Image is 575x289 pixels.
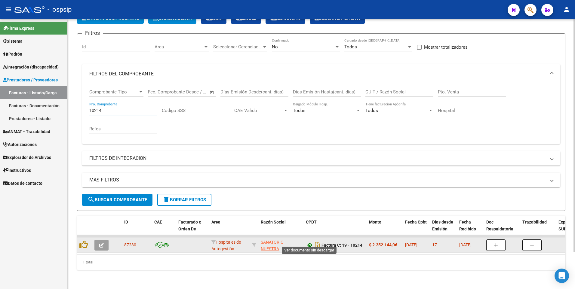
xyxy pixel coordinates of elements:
[459,220,476,231] span: Fecha Recibido
[3,141,37,148] span: Autorizaciones
[206,16,222,21] span: CSV
[82,29,103,37] h3: Filtros
[270,16,300,21] span: Estandar
[89,71,546,77] mat-panel-title: FILTROS DEL COMPROBANTE
[234,108,283,113] span: CAE Válido
[261,239,301,251] div: 30695504051
[432,242,437,247] span: 17
[152,216,176,242] datatable-header-cell: CAE
[176,216,209,242] datatable-header-cell: Facturado x Orden De
[484,216,520,242] datatable-header-cell: Doc Respaldatoria
[555,269,569,283] div: Open Intercom Messenger
[261,240,300,258] span: SANATORIO NUESTRA [PERSON_NAME] S A
[486,220,513,231] span: Doc Respaldatoria
[5,6,12,13] mat-icon: menu
[293,108,306,113] span: Todos
[178,220,201,231] span: Facturado x Orden De
[89,177,546,183] mat-panel-title: MAS FILTROS
[457,216,484,242] datatable-header-cell: Fecha Recibido
[3,128,50,135] span: ANMAT - Trazabilidad
[77,255,565,270] div: 1 total
[430,216,457,242] datatable-header-cell: Días desde Emisión
[3,167,31,174] span: Instructivos
[154,220,162,224] span: CAE
[155,44,203,50] span: Area
[459,242,472,247] span: [DATE]
[82,173,560,187] mat-expansion-panel-header: MAS FILTROS
[82,64,560,84] mat-expansion-panel-header: FILTROS DEL COMPROBANTE
[306,220,317,224] span: CPBT
[236,16,256,21] span: EXCEL
[173,89,202,95] input: End date
[367,216,403,242] datatable-header-cell: Monto
[424,44,468,51] span: Mostrar totalizadores
[124,220,128,224] span: ID
[209,216,250,242] datatable-header-cell: Area
[405,242,417,247] span: [DATE]
[122,216,152,242] datatable-header-cell: ID
[124,242,136,247] span: 87230
[3,180,42,187] span: Datos de contacto
[303,216,367,242] datatable-header-cell: CPBT
[82,84,560,144] div: FILTROS DEL COMPROBANTE
[3,51,22,57] span: Padrón
[272,44,278,50] span: No
[209,89,216,96] button: Open calendar
[148,89,168,95] input: Start date
[213,44,262,50] span: Seleccionar Gerenciador
[3,38,23,44] span: Sistema
[48,3,72,16] span: - ospsip
[88,196,95,203] mat-icon: search
[82,194,152,206] button: Buscar Comprobante
[163,197,206,202] span: Borrar Filtros
[3,25,34,32] span: Firma Express
[163,196,170,203] mat-icon: delete
[258,216,303,242] datatable-header-cell: Razón Social
[211,240,241,251] span: Hospitales de Autogestión
[520,216,556,242] datatable-header-cell: Trazabilidad
[88,197,147,202] span: Buscar Comprobante
[82,151,560,166] mat-expansion-panel-header: FILTROS DE INTEGRACION
[344,44,357,50] span: Todos
[211,220,220,224] span: Area
[365,108,378,113] span: Todos
[522,220,547,224] span: Trazabilidad
[3,77,58,83] span: Prestadores / Proveedores
[89,89,138,95] span: Comprobante Tipo
[157,194,211,206] button: Borrar Filtros
[89,155,546,162] mat-panel-title: FILTROS DE INTEGRACION
[403,216,430,242] datatable-header-cell: Fecha Cpbt
[3,154,51,161] span: Explorador de Archivos
[369,220,381,224] span: Monto
[314,240,321,250] i: Descargar documento
[321,243,362,248] strong: Factura C: 19 - 10214
[563,6,570,13] mat-icon: person
[405,220,427,224] span: Fecha Cpbt
[432,220,453,231] span: Días desde Emisión
[369,242,397,247] strong: $ 2.252.144,06
[261,220,286,224] span: Razón Social
[3,64,59,70] span: Integración (discapacidad)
